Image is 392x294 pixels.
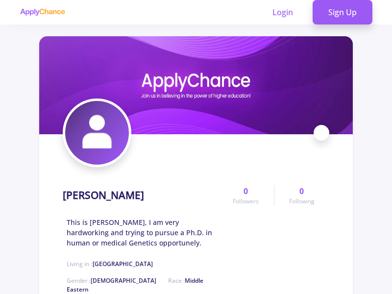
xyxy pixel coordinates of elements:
span: [GEOGRAPHIC_DATA] [93,260,153,268]
img: Mahdieh Balavarcover image [39,36,353,134]
span: Followers [233,197,259,206]
span: [DEMOGRAPHIC_DATA] [91,276,156,285]
span: 0 [244,185,248,197]
span: Race : [67,276,203,294]
a: 0Following [274,185,329,206]
span: Middle Eastern [67,276,203,294]
span: Gender : [67,276,156,285]
img: applychance logo text only [20,8,65,16]
span: 0 [299,185,304,197]
span: This is [PERSON_NAME], I am very hardworking and trying to pursue a Ph.D. in human or medical Gen... [67,217,218,248]
img: Mahdieh Balavaravatar [65,101,129,165]
span: Living in : [67,260,153,268]
a: 0Followers [218,185,273,206]
span: Following [289,197,315,206]
h1: [PERSON_NAME] [63,189,144,201]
